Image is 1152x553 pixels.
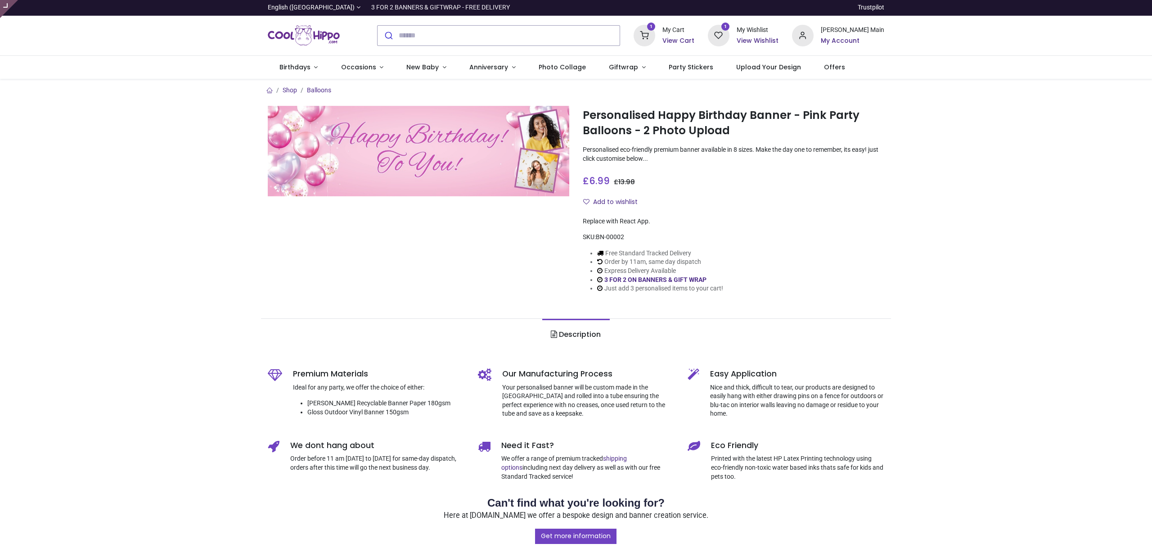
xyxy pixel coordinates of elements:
li: Free Standard Tracked Delivery [597,249,723,258]
p: Here at [DOMAIN_NAME] we offer a bespoke design and banner creation service. [268,511,884,521]
sup: 1 [721,23,730,31]
a: Balloons [307,86,331,94]
li: Just add 3 personalised items to your cart! [597,284,723,293]
a: Shop [283,86,297,94]
li: Order by 11am, same day dispatch [597,258,723,267]
button: Submit [378,26,399,45]
div: 3 FOR 2 BANNERS & GIFTWRAP - FREE DELIVERY [371,3,510,12]
button: Add to wishlistAdd to wishlist [583,195,645,210]
div: My Wishlist [737,26,778,35]
span: Upload Your Design [736,63,801,72]
a: Birthdays [268,56,329,79]
a: English ([GEOGRAPHIC_DATA]) [268,3,360,12]
li: Express Delivery Available [597,267,723,276]
a: 1 [708,31,729,38]
a: New Baby [395,56,458,79]
a: 1 [634,31,655,38]
p: Your personalised banner will be custom made in the [GEOGRAPHIC_DATA] and rolled into a tube ensu... [502,383,675,418]
span: Offers [824,63,845,72]
h5: We dont hang about [290,440,464,451]
span: £ [583,174,610,187]
div: [PERSON_NAME] Main [821,26,884,35]
span: 13.98 [618,177,635,186]
h5: Need it Fast? [501,440,675,451]
h5: Easy Application [710,368,884,380]
h1: Personalised Happy Birthday Banner - Pink Party Balloons - 2 Photo Upload [583,108,884,139]
a: 3 FOR 2 ON BANNERS & GIFT WRAP [604,276,706,283]
div: Replace with React App. [583,217,884,226]
i: Add to wishlist [583,199,589,205]
h5: Our Manufacturing Process [502,368,675,380]
img: Personalised Happy Birthday Banner - Pink Party Balloons - 2 Photo Upload [268,106,569,196]
p: Personalised eco-friendly premium banner available in 8 sizes. Make the day one to remember, its ... [583,145,884,163]
p: Ideal for any party, we offer the choice of either: [293,383,464,392]
span: Photo Collage [539,63,586,72]
li: [PERSON_NAME] Recyclable Banner Paper 180gsm [307,399,464,408]
span: 6.99 [589,174,610,187]
h2: Can't find what you're looking for? [268,495,884,511]
span: Birthdays [279,63,310,72]
div: My Cart [662,26,694,35]
a: My Account [821,36,884,45]
a: View Wishlist [737,36,778,45]
a: Get more information [535,529,616,544]
img: Cool Hippo [268,23,340,48]
a: Description [542,319,609,350]
p: We offer a range of premium tracked including next day delivery as well as with our free Standard... [501,454,675,481]
a: Occasions [329,56,395,79]
span: Occasions [341,63,376,72]
p: Printed with the latest HP Latex Printing technology using eco-friendly non-toxic water based ink... [711,454,884,481]
h5: Premium Materials [293,368,464,380]
a: Anniversary [458,56,527,79]
p: Order before 11 am [DATE] to [DATE] for same-day dispatch, orders after this time will go the nex... [290,454,464,472]
span: Anniversary [469,63,508,72]
a: Giftwrap [597,56,657,79]
li: Gloss Outdoor Vinyl Banner 150gsm [307,408,464,417]
p: Nice and thick, difficult to tear, our products are designed to easily hang with either drawing p... [710,383,884,418]
span: £ [614,177,635,186]
h5: Eco Friendly [711,440,884,451]
a: Trustpilot [858,3,884,12]
div: SKU: [583,233,884,242]
span: Giftwrap [609,63,638,72]
span: Party Stickers [669,63,713,72]
a: View Cart [662,36,694,45]
span: New Baby [406,63,439,72]
sup: 1 [647,23,656,31]
a: Logo of Cool Hippo [268,23,340,48]
span: BN-00002 [596,233,624,240]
